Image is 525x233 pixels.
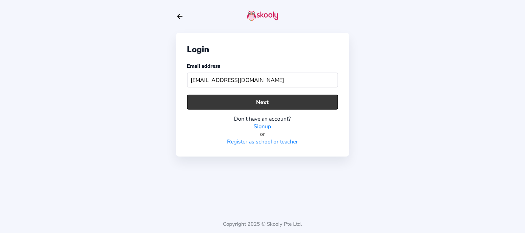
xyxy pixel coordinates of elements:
div: or [187,130,338,138]
input: Your email address [187,73,338,87]
label: Email address [187,63,220,69]
button: arrow back outline [176,12,184,20]
img: skooly-logo.png [247,10,278,21]
div: Don't have an account? [187,115,338,123]
div: Login [187,44,338,55]
button: Next [187,95,338,110]
a: Register as school or teacher [227,138,298,146]
a: Signup [254,123,271,130]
